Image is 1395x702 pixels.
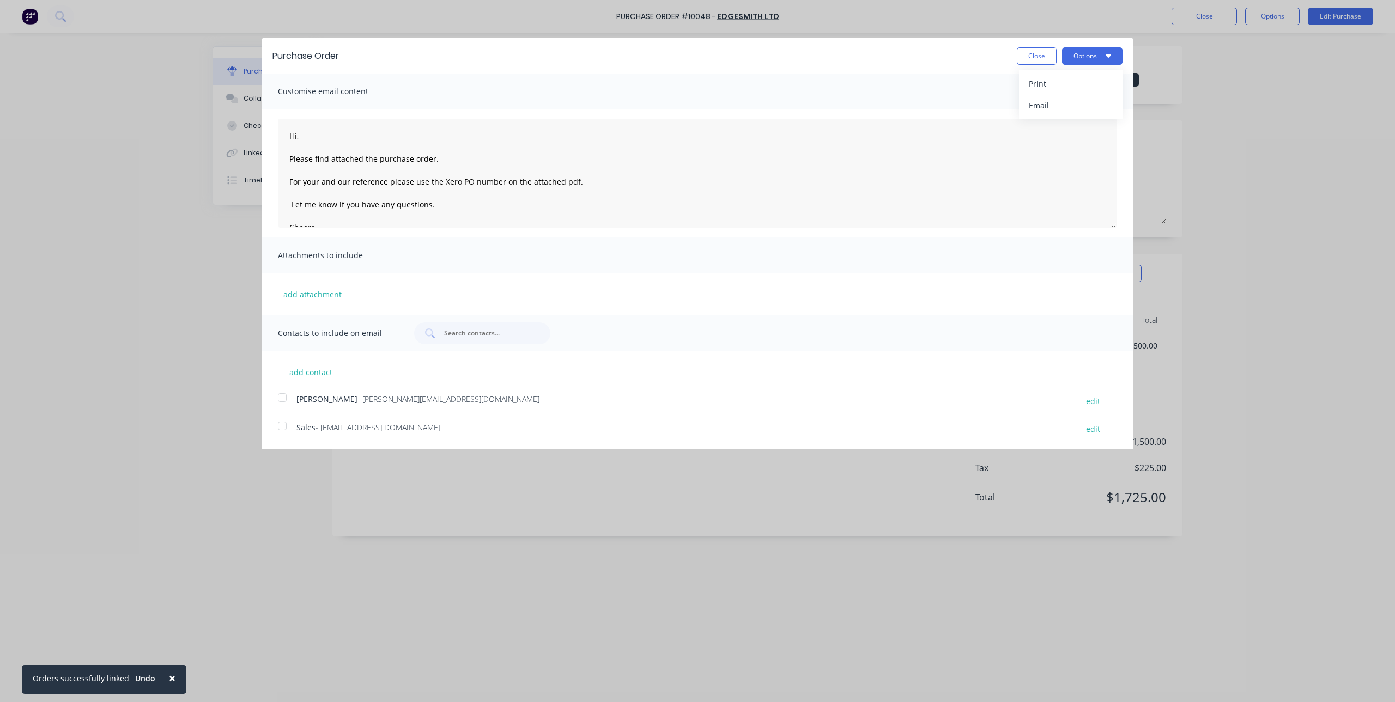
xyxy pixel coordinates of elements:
span: Contacts to include on email [278,326,398,341]
button: edit [1079,393,1107,408]
button: Email [1019,95,1123,117]
div: Orders successfully linked [33,673,129,684]
span: Attachments to include [278,248,398,263]
button: edit [1079,422,1107,436]
button: Close [158,665,186,691]
span: - [PERSON_NAME][EMAIL_ADDRESS][DOMAIN_NAME] [357,394,539,404]
input: Search contacts... [443,328,533,339]
span: Sales [296,422,316,432]
span: [PERSON_NAME] [296,394,357,404]
span: - [EMAIL_ADDRESS][DOMAIN_NAME] [316,422,440,432]
div: Purchase Order [272,50,339,63]
div: Print [1029,76,1113,91]
button: add contact [278,364,343,380]
button: add attachment [278,286,347,302]
span: × [169,670,175,686]
button: Close [1017,47,1057,65]
button: Undo [129,670,161,687]
textarea: Hi, Please find attached the purchase order. For your and our reference please use the Xero PO nu... [278,119,1117,228]
button: Options [1062,47,1123,65]
div: Email [1029,97,1113,113]
button: Print [1019,73,1123,95]
span: Customise email content [278,84,398,99]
